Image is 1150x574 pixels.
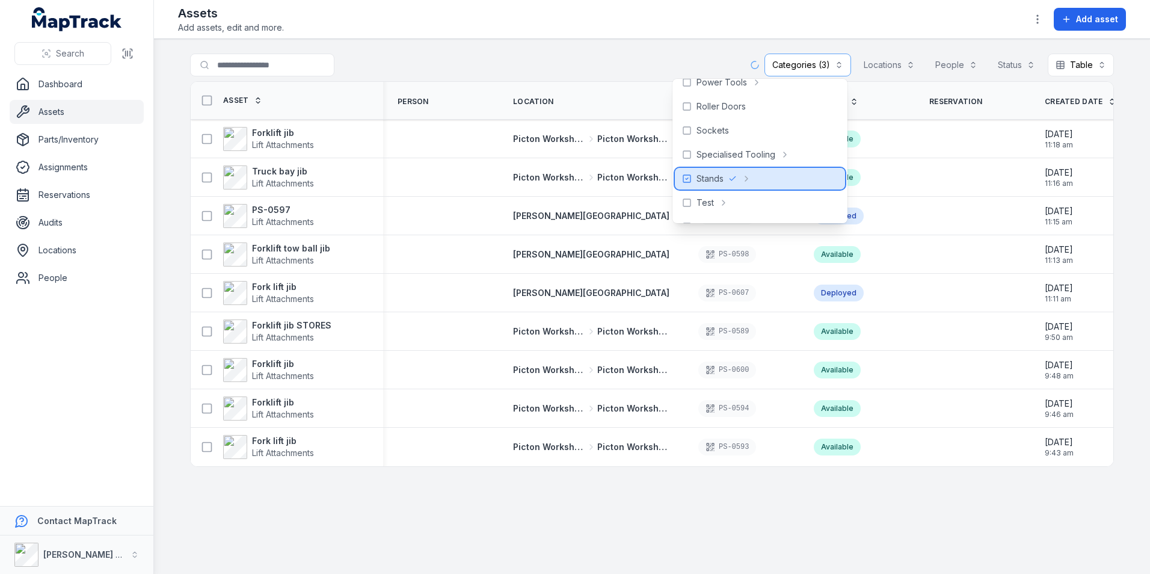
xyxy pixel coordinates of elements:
[1045,97,1116,106] a: Created Date
[1045,359,1074,381] time: 18/09/2025, 9:48:28 am
[1054,8,1126,31] button: Add asset
[1045,410,1074,419] span: 9:46 am
[597,441,669,453] span: Picton Workshop 1
[1045,167,1073,179] span: [DATE]
[223,358,314,382] a: Forklift jibLift Attachments
[513,248,669,261] a: [PERSON_NAME][GEOGRAPHIC_DATA]
[1045,128,1073,140] span: [DATE]
[14,42,111,65] button: Search
[1045,167,1073,188] time: 18/09/2025, 11:16:44 am
[1045,398,1074,419] time: 18/09/2025, 9:46:41 am
[223,397,314,421] a: Forklift jibLift Attachments
[814,400,861,417] div: Available
[1045,321,1073,342] time: 18/09/2025, 9:50:44 am
[223,127,314,151] a: Forklift jibLift Attachments
[37,516,117,526] strong: Contact MapTrack
[252,319,331,332] strong: Forklift jib STORES
[927,54,985,76] button: People
[814,439,861,455] div: Available
[513,441,585,453] span: Picton Workshops & Bays
[597,403,669,415] span: Picton Workshop 1
[1045,128,1073,150] time: 18/09/2025, 11:18:43 am
[513,210,669,222] a: [PERSON_NAME][GEOGRAPHIC_DATA]
[56,48,84,60] span: Search
[252,140,314,150] span: Lift Attachments
[698,285,756,301] div: PS-0607
[698,400,756,417] div: PS-0594
[698,439,756,455] div: PS-0593
[513,364,585,376] span: Picton Workshops & Bays
[10,128,144,152] a: Parts/Inventory
[252,217,314,227] span: Lift Attachments
[513,441,669,453] a: Picton Workshops & BaysPicton Workshop 1
[252,204,314,216] strong: PS-0597
[1045,321,1073,333] span: [DATE]
[696,173,724,185] span: Stands
[698,323,756,340] div: PS-0589
[1045,140,1073,150] span: 11:18 am
[513,211,669,221] span: [PERSON_NAME][GEOGRAPHIC_DATA]
[32,7,122,31] a: MapTrack
[1045,205,1073,217] span: [DATE]
[10,238,144,262] a: Locations
[178,22,284,34] span: Add assets, edit and more.
[252,332,314,342] span: Lift Attachments
[513,326,669,338] a: Picton Workshops & BaysPicton Workshop 1
[252,448,314,458] span: Lift Attachments
[252,281,314,293] strong: Fork lift jib
[223,204,314,228] a: PS-0597Lift Attachments
[513,97,553,106] span: Location
[223,96,249,105] span: Asset
[597,133,669,145] span: Picton Workshop 2
[252,255,314,265] span: Lift Attachments
[814,285,864,301] div: Deployed
[10,211,144,235] a: Audits
[1045,179,1073,188] span: 11:16 am
[1045,294,1073,304] span: 11:11 am
[178,5,284,22] h2: Assets
[1048,54,1114,76] button: Table
[1045,398,1074,410] span: [DATE]
[513,133,585,145] span: Picton Workshops & Bays
[252,178,314,188] span: Lift Attachments
[252,294,314,304] span: Lift Attachments
[43,549,141,560] strong: [PERSON_NAME] & Son
[223,281,314,305] a: Fork lift jibLift Attachments
[252,397,314,409] strong: Forklift jib
[252,358,314,370] strong: Forklift jib
[513,171,585,184] span: Picton Workshops & Bays
[1045,282,1073,294] span: [DATE]
[764,54,851,76] button: Categories (3)
[597,326,669,338] span: Picton Workshop 1
[513,171,669,184] a: Picton Workshops & BaysPicton Workshop 1
[696,76,747,88] span: Power Tools
[696,125,729,137] span: Sockets
[1045,436,1074,458] time: 18/09/2025, 9:43:14 am
[223,242,330,267] a: Forklift tow ball jibLift Attachments
[1045,448,1074,458] span: 9:43 am
[814,246,861,263] div: Available
[1045,256,1073,265] span: 11:13 am
[1076,13,1118,25] span: Add asset
[513,364,669,376] a: Picton Workshops & BaysPicton Workshop 1
[990,54,1043,76] button: Status
[513,326,585,338] span: Picton Workshops & Bays
[597,364,669,376] span: Picton Workshop 1
[10,72,144,96] a: Dashboard
[398,97,429,106] span: Person
[698,246,756,263] div: PS-0598
[1045,371,1074,381] span: 9:48 am
[10,100,144,124] a: Assets
[10,183,144,207] a: Reservations
[252,371,314,381] span: Lift Attachments
[252,242,330,255] strong: Forklift tow ball jib
[513,288,669,298] span: [PERSON_NAME][GEOGRAPHIC_DATA]
[1045,217,1073,227] span: 11:15 am
[252,435,314,447] strong: Fork lift jib
[814,323,861,340] div: Available
[513,403,585,415] span: Picton Workshops & Bays
[1045,359,1074,371] span: [DATE]
[1045,333,1073,342] span: 9:50 am
[1045,282,1073,304] time: 18/09/2025, 11:11:42 am
[252,165,314,177] strong: Truck bay jib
